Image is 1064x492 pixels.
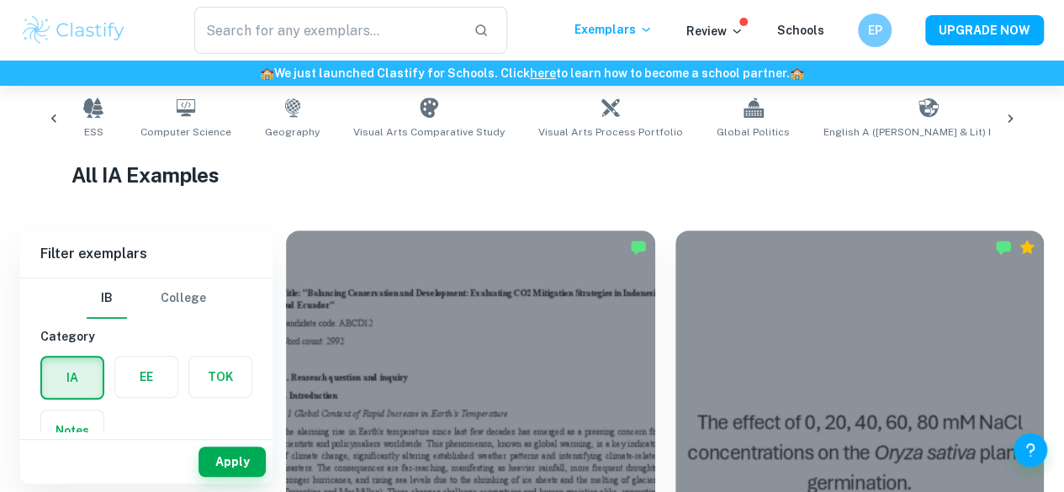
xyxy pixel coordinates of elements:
h6: Category [40,327,252,346]
span: Global Politics [717,124,790,140]
button: IA [42,357,103,398]
button: College [161,278,206,319]
div: Premium [1019,239,1035,256]
img: Clastify logo [20,13,127,47]
button: UPGRADE NOW [925,15,1044,45]
a: here [530,66,556,80]
span: Visual Arts Comparative Study [353,124,505,140]
span: Visual Arts Process Portfolio [538,124,683,140]
h1: All IA Examples [71,160,993,190]
h6: Filter exemplars [20,230,273,278]
button: EE [115,357,177,397]
span: 🏫 [790,66,804,80]
img: Marked [630,239,647,256]
span: English A ([PERSON_NAME] & Lit) HL Essay [823,124,1033,140]
div: Filter type choice [87,278,206,319]
span: Computer Science [140,124,231,140]
button: Help and Feedback [1014,433,1047,467]
span: ESS [84,124,103,140]
span: Geography [265,124,320,140]
h6: EP [865,21,885,40]
p: Review [686,22,744,40]
button: Notes [41,410,103,451]
button: Apply [199,447,266,477]
img: Marked [995,239,1012,256]
p: Exemplars [574,20,653,39]
h6: We just launched Clastify for Schools. Click to learn how to become a school partner. [3,64,1061,82]
button: IB [87,278,127,319]
span: 🏫 [260,66,274,80]
a: Schools [777,24,824,37]
button: EP [858,13,892,47]
button: TOK [189,357,251,397]
input: Search for any exemplars... [194,7,460,54]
